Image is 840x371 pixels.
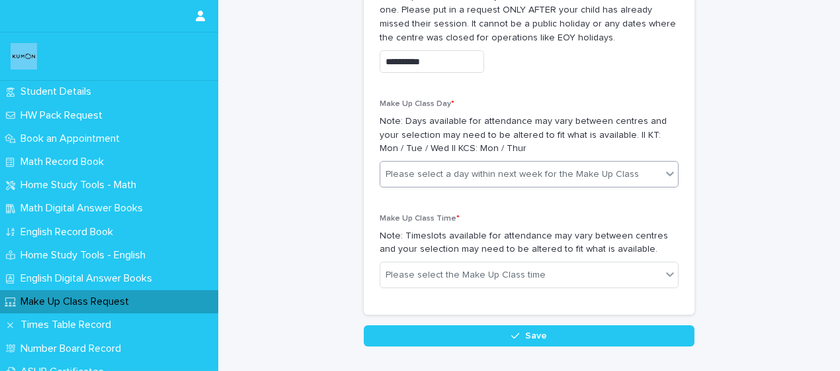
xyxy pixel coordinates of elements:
p: Home Study Tools - English [15,249,156,262]
div: Please select a day within next week for the Make Up Class [386,168,639,182]
p: Math Digital Answer Books [15,202,153,215]
p: Number Board Record [15,343,132,355]
p: English Digital Answer Books [15,272,163,285]
button: Save [364,325,694,346]
p: Times Table Record [15,319,122,331]
div: Please select the Make Up Class time [386,268,546,282]
p: Math Record Book [15,156,114,168]
p: Make Up Class Request [15,295,140,308]
p: HW Pack Request [15,109,113,122]
p: Book an Appointment [15,132,130,145]
p: English Record Book [15,226,124,238]
p: Home Study Tools - Math [15,179,147,191]
p: Note: Days available for attendance may vary between centres and your selection may need to be al... [380,115,679,156]
p: Note: Timeslots available for attendance may vary between centres and your selection may need to ... [380,229,679,257]
span: Make Up Class Time [380,215,460,223]
p: Student Details [15,85,102,98]
span: Save [525,331,547,341]
img: o6XkwfS7S2qhyeB9lxyF [11,43,37,70]
span: Make Up Class Day [380,100,454,108]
